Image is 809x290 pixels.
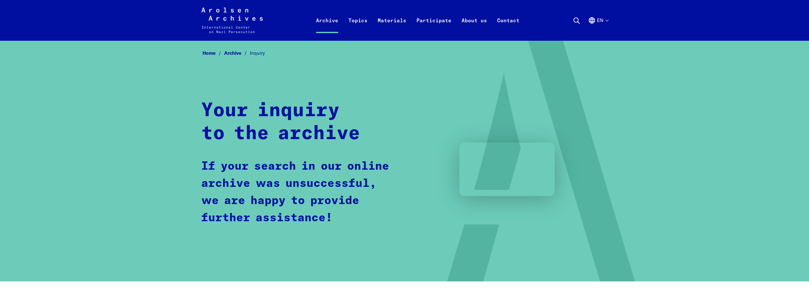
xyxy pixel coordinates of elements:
[492,15,524,41] a: Contact
[224,50,250,56] a: Archive
[202,50,224,56] a: Home
[411,15,456,41] a: Participate
[311,15,343,41] a: Archive
[250,50,265,56] span: Inquiry
[373,15,411,41] a: Materials
[201,48,608,58] nav: Breadcrumb
[588,17,608,39] button: English, language selection
[456,15,492,41] a: About us
[343,15,373,41] a: Topics
[311,8,524,33] nav: Primary
[201,158,394,227] p: If your search in our online archive was unsuccessful, we are happy to provide further assistance!
[201,101,360,143] strong: Your inquiry to the archive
